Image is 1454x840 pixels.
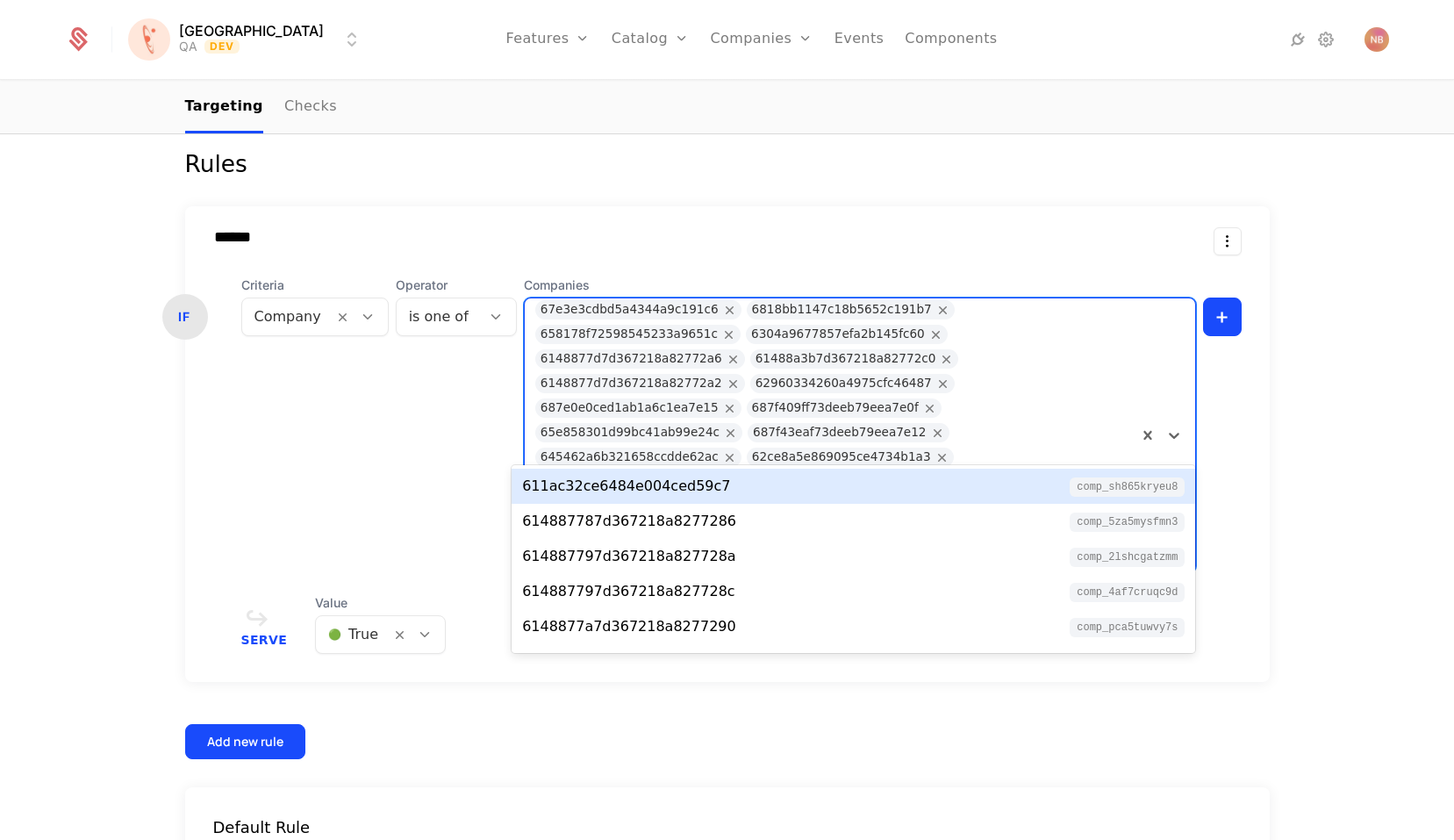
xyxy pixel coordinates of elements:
[185,82,1270,133] nav: Main
[541,398,719,418] div: 687e0e0ced1ab1a6c1ea7e15
[720,423,742,442] div: Remove 65e858301d99bc41ab99e24c
[719,398,741,418] div: Remove 687e0e0ced1ab1a6c1ea7e15
[1070,548,1185,567] span: comp_2LsHcGATZmM
[541,300,719,319] div: 67e3e3cdbd5a4344a9c191c6
[722,349,745,369] div: Remove 6148877d7d367218a82772a6
[522,476,730,497] div: 611ac32ce6484e004ced59c7
[541,349,722,369] div: 6148877d7d367218a82772a6
[752,300,932,319] div: 6818bb1147c18b5652c191b7
[719,300,741,319] div: Remove 67e3e3cdbd5a4344a9c191c6
[1364,27,1389,52] button: Open user button
[207,733,283,750] div: Add new rule
[932,300,955,319] div: Remove 6818bb1147c18b5652c191b7
[522,511,736,532] div: 614887787d367218a8277286
[1203,298,1242,336] button: +
[1287,29,1308,50] a: Integrations
[185,815,1270,840] div: Default Rule
[185,150,1270,178] div: Rules
[1070,583,1185,602] span: comp_4Af7CruQc9D
[719,448,741,467] div: Remove 645462a6b321658ccdde62ac
[128,18,170,61] img: Florence
[185,724,305,759] button: Add new rule
[541,423,720,442] div: 65e858301d99bc41ab99e24c
[133,20,362,59] button: Select environment
[756,349,936,369] div: 61488a3b7d367218a82772c0
[524,276,1196,294] span: Companies
[925,325,948,344] div: Remove 6304a9677857efa2b145fc60
[752,398,919,418] div: 687f409ff73deeb79eea7e0f
[179,38,197,55] div: QA
[315,594,446,612] span: Value
[756,374,932,393] div: 62960334260a4975cfc46487
[927,423,949,442] div: Remove 687f43eaf73deeb79eea7e12
[1315,29,1336,50] a: Settings
[522,546,736,567] div: 614887797d367218a827728a
[284,82,337,133] a: Checks
[752,448,931,467] div: 62ce8a5e869095ce4734b1a3
[185,82,337,133] ul: Choose Sub Page
[204,39,240,54] span: Dev
[241,276,389,294] span: Criteria
[522,651,736,672] div: 6148877b7d367218a8277294
[1070,513,1185,532] span: comp_5za5MySFMn3
[179,24,324,38] span: [GEOGRAPHIC_DATA]
[1070,618,1185,637] span: comp_PCA5tuWVY7S
[932,374,955,393] div: Remove 62960334260a4975cfc46487
[935,349,958,369] div: Remove 61488a3b7d367218a82772c0
[753,423,926,442] div: 687f43eaf73deeb79eea7e12
[185,82,263,133] a: Targeting
[1364,27,1389,52] img: Nick Brubaker
[722,374,745,393] div: Remove 6148877d7d367218a82772a2
[162,294,208,340] div: IF
[396,276,517,294] span: Operator
[919,398,942,418] div: Remove 687f409ff73deeb79eea7e0f
[718,325,741,344] div: Remove 658178f72598545233a9651c
[1070,477,1185,497] span: comp_Sh865kryEu8
[541,325,718,344] div: 658178f72598545233a9651c
[522,616,736,637] div: 6148877a7d367218a8277290
[931,448,954,467] div: Remove 62ce8a5e869095ce4734b1a3
[241,634,288,646] span: Serve
[541,374,722,393] div: 6148877d7d367218a82772a2
[1214,227,1242,255] button: Select action
[522,581,735,602] div: 614887797d367218a827728c
[541,448,719,467] div: 645462a6b321658ccdde62ac
[751,325,925,344] div: 6304a9677857efa2b145fc60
